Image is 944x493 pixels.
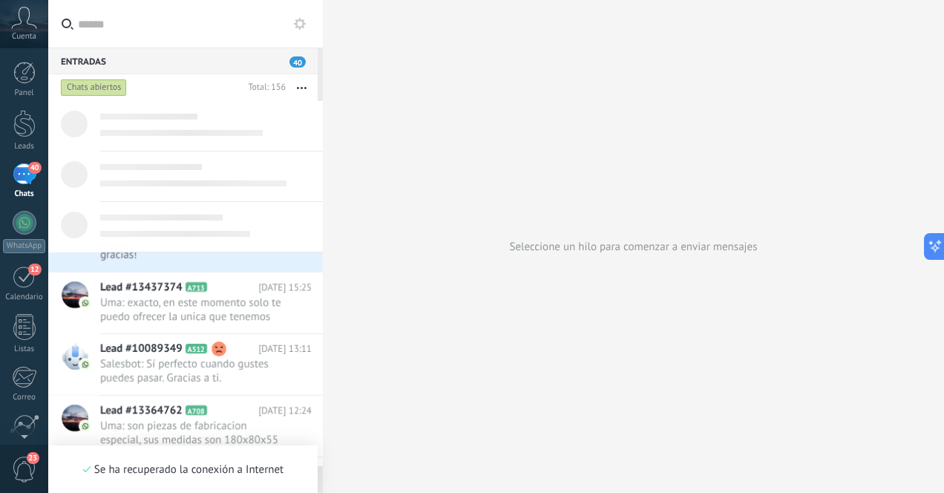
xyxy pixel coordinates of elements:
[48,272,323,333] a: Lead #13437374 A713 [DATE] 15:25 Uma: exacto, en este momento solo te puedo ofrecer la unica que ...
[48,334,323,395] a: Lead #10089349 A512 [DATE] 13:11 Salesbot: Sí perfecto cuando gustes puedes pasar. Gracias a ti.
[186,282,207,292] span: A713
[3,88,46,98] div: Panel
[100,419,283,447] span: Uma: son piezas de fabricacion especial, sus medidas son 180x80x55 cm y su valor es de mxn98.400
[289,56,306,68] span: 40
[3,293,46,302] div: Calendario
[80,359,91,370] img: com.amocrm.amocrmwa.svg
[186,405,207,415] span: A708
[3,345,46,354] div: Listas
[61,79,127,97] div: Chats abiertos
[80,421,91,431] img: com.amocrm.amocrmwa.svg
[3,142,46,151] div: Leads
[286,74,318,101] button: Más
[3,393,46,402] div: Correo
[100,403,183,418] span: Lead #13364762
[100,280,183,295] span: Lead #13437374
[28,162,41,174] span: 40
[3,189,46,199] div: Chats
[258,403,312,418] span: [DATE] 12:24
[100,357,283,385] span: Salesbot: Sí perfecto cuando gustes puedes pasar. Gracias a ti.
[186,344,207,353] span: A512
[82,463,283,477] div: Se ha recuperado la conexión a Internet
[80,298,91,308] img: com.amocrm.amocrmwa.svg
[100,296,283,324] span: Uma: exacto, en este momento solo te puedo ofrecer la unica que tenemos aqui, son piezas de fabri...
[3,239,45,253] div: WhatsApp
[12,32,36,42] span: Cuenta
[28,264,41,275] span: 12
[48,48,318,74] div: Entradas
[48,396,323,457] a: Lead #13364762 A708 [DATE] 12:24 Uma: son piezas de fabricacion especial, sus medidas son 180x80x...
[258,342,312,356] span: [DATE] 13:11
[27,452,39,464] span: 23
[258,280,312,295] span: [DATE] 15:25
[100,342,183,356] span: Lead #10089349
[242,80,286,95] div: Total: 156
